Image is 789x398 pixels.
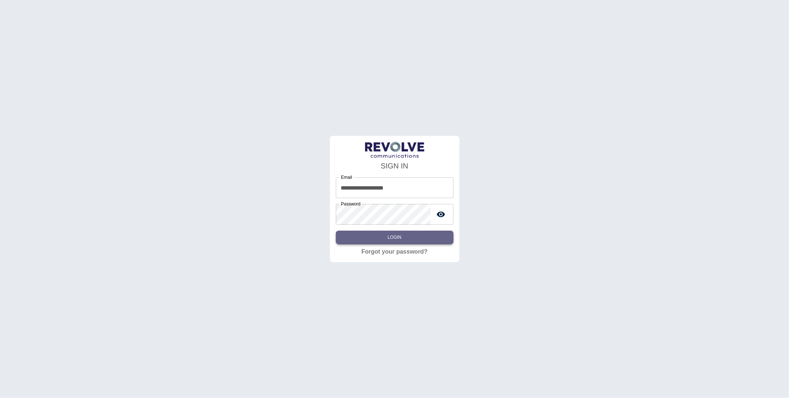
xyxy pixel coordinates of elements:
h4: SIGN IN [336,160,453,171]
img: LogoText [365,142,424,158]
label: Email [341,174,352,180]
button: toggle password visibility [434,207,448,222]
button: Login [336,231,453,244]
label: Password [341,201,361,207]
a: Forgot your password? [361,247,428,256]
